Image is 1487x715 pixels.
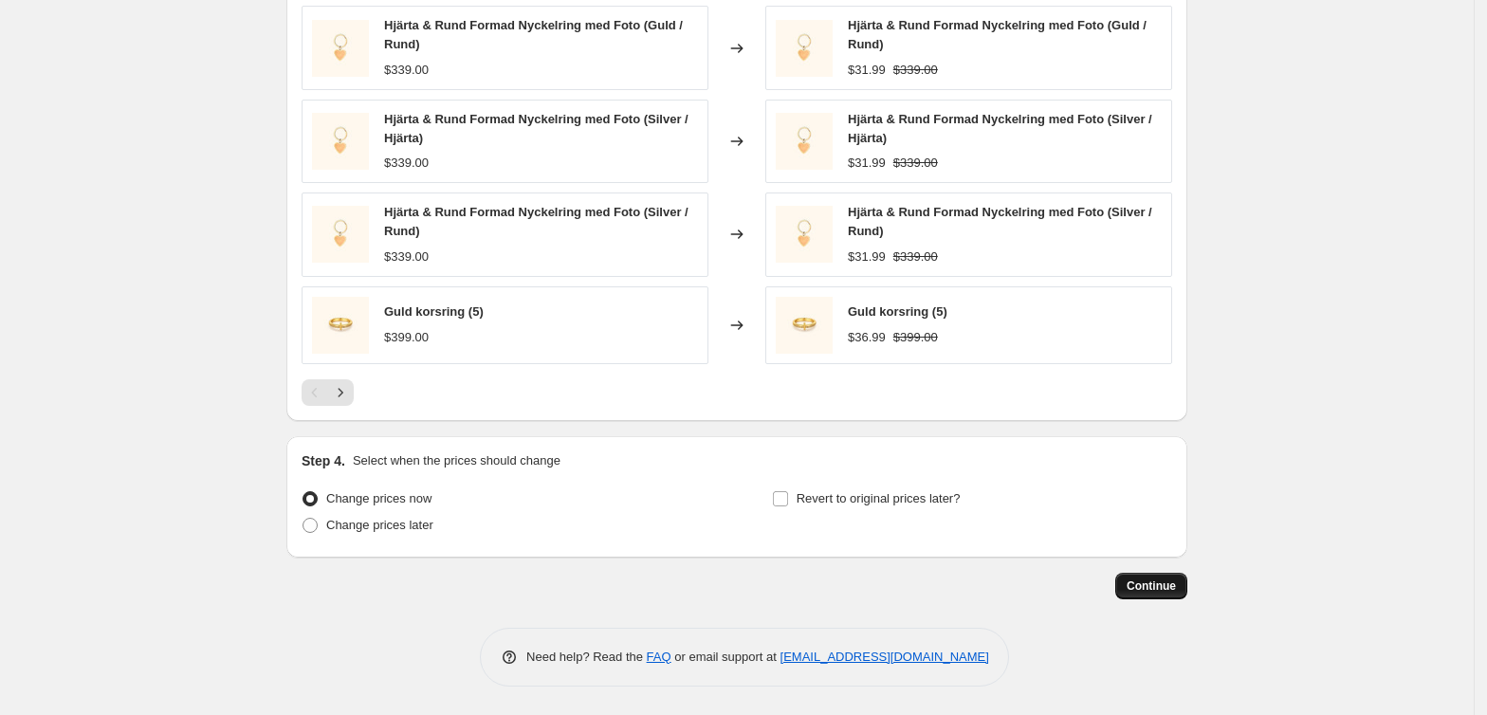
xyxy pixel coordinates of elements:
div: $399.00 [384,328,429,347]
strike: $339.00 [893,61,938,80]
button: Continue [1115,573,1187,599]
img: 231-productimage-gold_aeabf5e6-9457-4098-9f26-0f429b8e9e2c_80x.jpg [312,20,369,77]
span: or email support at [671,650,780,664]
span: Continue [1127,578,1176,594]
span: Hjärta & Rund Formad Nyckelring med Foto (Guld / Rund) [384,18,683,51]
img: 231-productimage-gold_aeabf5e6-9457-4098-9f26-0f429b8e9e2c_80x.jpg [776,20,833,77]
div: $36.99 [848,328,886,347]
img: 229-productimage-gold_80x.jpg [312,297,369,354]
img: 231-productimage-gold_aeabf5e6-9457-4098-9f26-0f429b8e9e2c_80x.jpg [312,206,369,263]
span: Change prices later [326,518,433,532]
span: Guld korsring (5) [848,304,947,319]
div: $31.99 [848,154,886,173]
nav: Pagination [302,379,354,406]
img: 231-productimage-gold_aeabf5e6-9457-4098-9f26-0f429b8e9e2c_80x.jpg [776,113,833,170]
span: Hjärta & Rund Formad Nyckelring med Foto (Silver / Hjärta) [384,112,688,145]
p: Select when the prices should change [353,451,560,470]
strike: $339.00 [893,154,938,173]
button: Next [327,379,354,406]
strike: $399.00 [893,328,938,347]
strike: $339.00 [893,247,938,266]
img: 231-productimage-gold_aeabf5e6-9457-4098-9f26-0f429b8e9e2c_80x.jpg [776,206,833,263]
span: Guld korsring (5) [384,304,484,319]
div: $339.00 [384,61,429,80]
a: [EMAIL_ADDRESS][DOMAIN_NAME] [780,650,989,664]
div: $31.99 [848,61,886,80]
div: $339.00 [384,154,429,173]
img: 229-productimage-gold_80x.jpg [776,297,833,354]
span: Hjärta & Rund Formad Nyckelring med Foto (Silver / Rund) [384,205,688,238]
span: Hjärta & Rund Formad Nyckelring med Foto (Guld / Rund) [848,18,1147,51]
span: Hjärta & Rund Formad Nyckelring med Foto (Silver / Rund) [848,205,1152,238]
a: FAQ [647,650,671,664]
div: $31.99 [848,247,886,266]
span: Revert to original prices later? [797,491,961,505]
span: Change prices now [326,491,431,505]
span: Need help? Read the [526,650,647,664]
span: Hjärta & Rund Formad Nyckelring med Foto (Silver / Hjärta) [848,112,1152,145]
img: 231-productimage-gold_aeabf5e6-9457-4098-9f26-0f429b8e9e2c_80x.jpg [312,113,369,170]
h2: Step 4. [302,451,345,470]
div: $339.00 [384,247,429,266]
